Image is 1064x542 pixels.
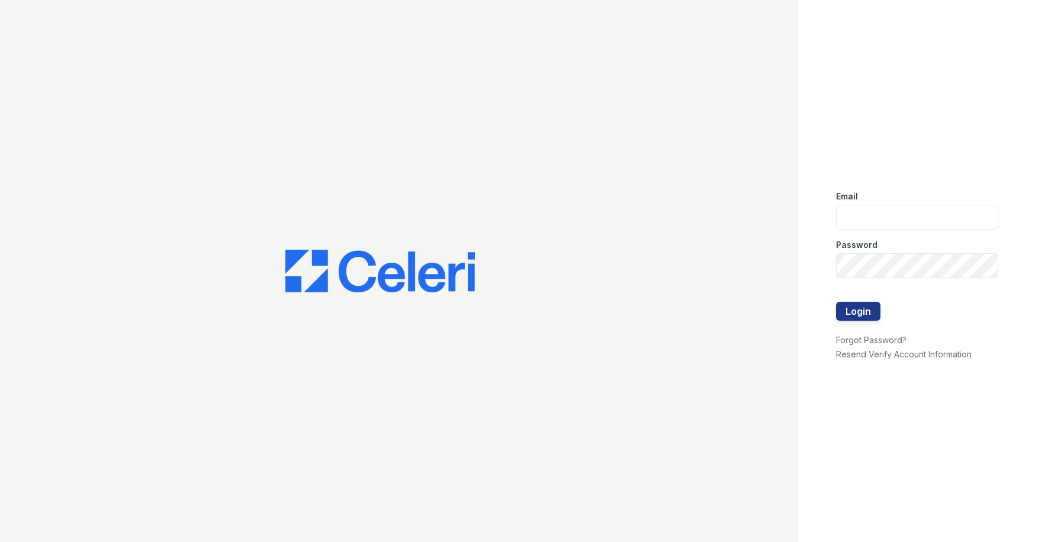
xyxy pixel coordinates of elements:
[836,239,877,251] label: Password
[836,335,907,345] a: Forgot Password?
[836,302,880,321] button: Login
[836,191,858,202] label: Email
[836,349,972,359] a: Resend Verify Account Information
[285,250,475,292] img: CE_Logo_Blue-a8612792a0a2168367f1c8372b55b34899dd931a85d93a1a3d3e32e68fde9ad4.png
